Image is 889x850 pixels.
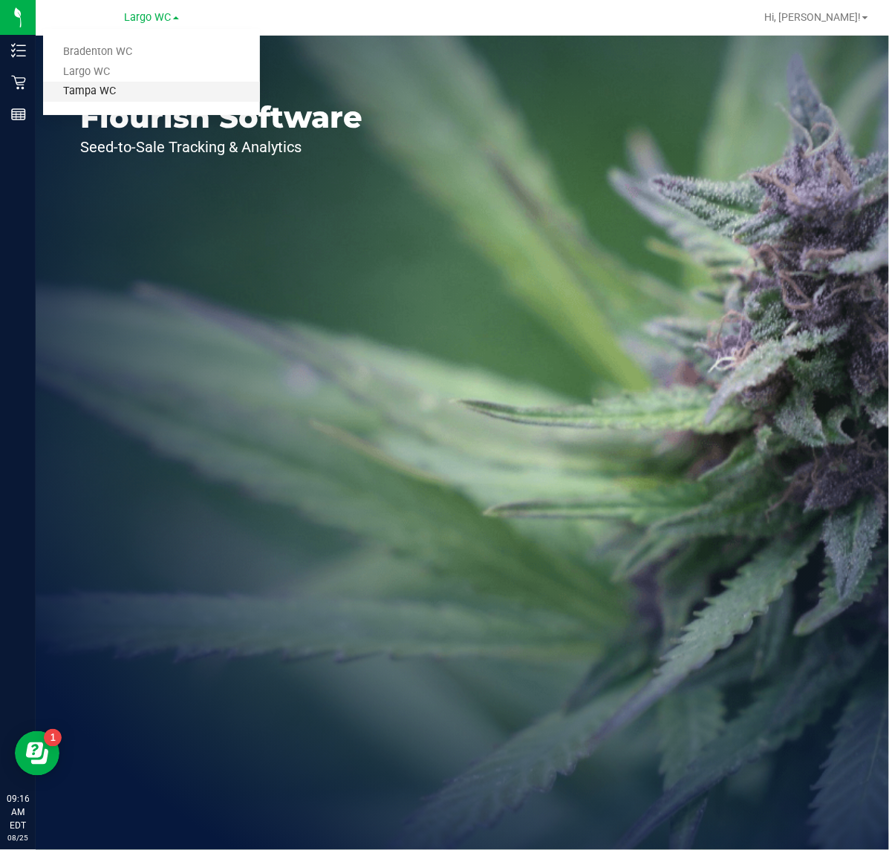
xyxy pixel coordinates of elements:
p: 08/25 [7,832,29,843]
p: 09:16 AM EDT [7,792,29,832]
iframe: Resource center [15,731,59,776]
a: Bradenton WC [43,42,260,62]
a: Tampa WC [43,82,260,102]
span: Hi, [PERSON_NAME]! [764,11,861,23]
inline-svg: Retail [11,75,26,90]
p: Flourish Software [80,102,362,132]
span: Largo WC [125,11,172,24]
inline-svg: Inventory [11,43,26,58]
iframe: Resource center unread badge [44,729,62,747]
a: Largo WC [43,62,260,82]
inline-svg: Reports [11,107,26,122]
p: Seed-to-Sale Tracking & Analytics [80,140,362,154]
